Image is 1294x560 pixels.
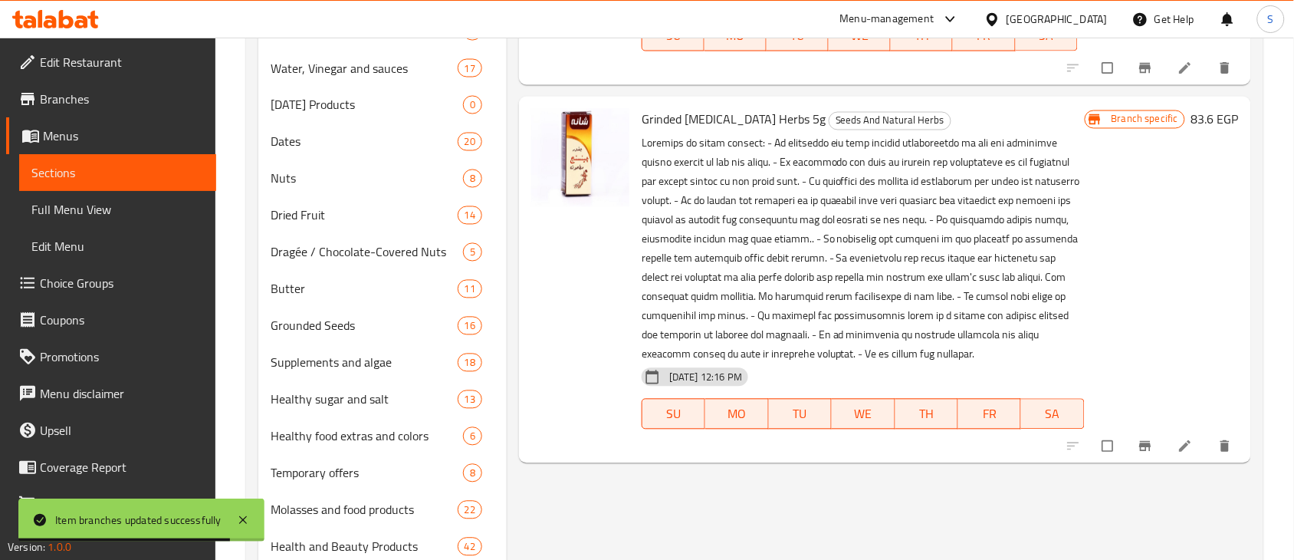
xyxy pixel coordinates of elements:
[464,172,481,186] span: 8
[40,53,204,71] span: Edit Restaurant
[19,191,216,228] a: Full Menu View
[40,458,204,476] span: Coverage Report
[458,501,482,519] div: items
[663,371,748,385] span: [DATE] 12:16 PM
[458,206,482,225] div: items
[19,154,216,191] a: Sections
[271,133,457,151] span: Dates
[458,280,482,298] div: items
[1128,430,1165,463] button: Branch-specific-item
[31,237,204,255] span: Edit Menu
[829,112,951,130] span: Seeds And Natural Herbs
[271,96,463,114] span: [DATE] Products
[271,354,457,372] span: Supplements and algae
[6,338,216,375] a: Promotions
[711,404,762,426] span: MO
[1177,61,1196,76] a: Edit menu item
[458,538,482,556] div: items
[258,308,507,344] div: Grounded Seeds16
[531,109,629,207] img: Grinded Ginseng Herbs 5g
[48,537,71,557] span: 1.0.0
[40,421,204,440] span: Upsell
[258,197,507,234] div: Dried Fruit14
[40,495,204,513] span: Grocery Checklist
[40,348,204,366] span: Promotions
[1105,112,1184,127] span: Branch specific
[271,390,457,409] div: Healthy sugar and salt
[31,163,204,182] span: Sections
[1128,51,1165,85] button: Branch-specific-item
[6,301,216,338] a: Coupons
[463,96,482,114] div: items
[458,133,482,151] div: items
[458,61,481,76] span: 17
[271,280,457,298] span: Butter
[458,209,481,223] span: 14
[271,427,463,446] span: Healthy food extras and colors
[271,501,457,519] span: Molasses and food products
[838,404,888,426] span: WE
[1093,432,1125,461] span: Select to update
[1191,109,1239,130] h6: 83.6 EGP
[458,282,481,297] span: 11
[271,170,463,188] span: Nuts
[258,455,507,492] div: Temporary offers8
[6,265,216,301] a: Choice Groups
[40,384,204,403] span: Menu disclaimer
[895,399,958,430] button: TH
[711,25,760,47] span: MO
[258,124,507,160] div: Dates20
[1007,11,1108,28] div: [GEOGRAPHIC_DATA]
[271,538,457,556] span: Health and Beauty Products
[463,464,482,483] div: items
[464,430,481,444] span: 6
[458,319,481,334] span: 16
[271,96,463,114] div: Ramadan Products
[464,98,481,113] span: 0
[1208,430,1245,463] button: delete
[458,59,482,77] div: items
[258,160,507,197] div: Nuts8
[6,81,216,117] a: Branches
[835,25,885,47] span: WE
[271,206,457,225] div: Dried Fruit
[271,59,457,77] span: Water, Vinegar and sauces
[6,44,216,81] a: Edit Restaurant
[649,404,699,426] span: SU
[258,344,507,381] div: Supplements and algae18
[642,108,826,131] span: Grinded [MEDICAL_DATA] Herbs 5g
[458,354,482,372] div: items
[458,540,481,555] span: 42
[258,50,507,87] div: Water, Vinegar and sauces17
[1268,11,1274,28] span: S
[769,399,832,430] button: TU
[1208,51,1245,85] button: delete
[458,503,481,518] span: 22
[271,464,463,483] span: Temporary offers
[464,245,481,260] span: 5
[1022,25,1072,47] span: SA
[258,381,507,418] div: Healthy sugar and salt13
[19,228,216,265] a: Edit Menu
[1027,404,1078,426] span: SA
[958,399,1021,430] button: FR
[55,512,222,529] div: Item branches updated successfully
[258,234,507,271] div: Dragée / Chocolate-Covered Nuts5
[705,399,768,430] button: MO
[902,404,952,426] span: TH
[271,317,457,335] span: Grounded Seeds
[1021,399,1084,430] button: SA
[775,404,826,426] span: TU
[271,243,463,262] span: Dragée / Chocolate-Covered Nuts
[964,404,1015,426] span: FR
[773,25,823,47] span: TU
[6,375,216,412] a: Menu disclaimer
